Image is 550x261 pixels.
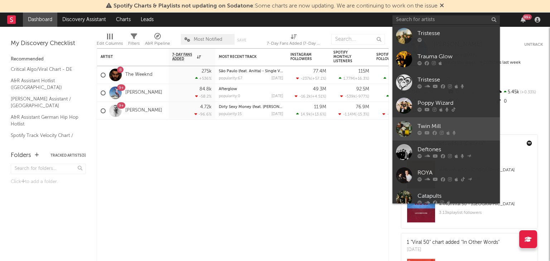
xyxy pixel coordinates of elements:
[299,95,311,99] span: -16.2k
[199,87,212,92] div: 84.8k
[357,95,368,99] span: -977 %
[219,55,272,59] div: Most Recent Track
[376,53,401,61] div: Spotify Followers
[172,53,195,61] span: 7-Day Fans Added
[383,76,412,81] div: ( )
[11,39,86,48] div: My Discovery Checklist
[439,200,532,208] div: # 44 on Viral 50 - [GEOGRAPHIC_DATA]
[271,112,283,116] div: [DATE]
[524,41,543,48] button: Untrack
[407,239,500,246] div: 1 "Viral 50" chart added
[340,94,369,99] div: ( )
[339,76,369,81] div: ( )
[418,169,496,177] div: ROYA
[392,141,500,164] a: Deftones
[418,122,496,131] div: Twin Mill
[407,246,500,253] div: [DATE]
[356,113,368,117] span: -15.3 %
[388,77,397,81] span: 367k
[331,34,385,45] input: Search...
[418,192,496,201] div: Catapults
[11,151,31,160] div: Folders
[358,69,369,74] div: 115M
[194,112,212,117] div: -96.6 %
[57,13,111,27] a: Discovery Assistant
[313,69,326,74] div: 77.4M
[11,65,79,73] a: Critical Algo/Viral Chart - DE
[219,105,283,109] div: Dirty Sexy Money (feat. Charli XCX & French Montana) - Mesto Remix
[200,105,212,109] div: 4.72k
[392,117,500,141] a: Twin Mill
[219,105,383,109] a: Dirty Sexy Money (feat. [PERSON_NAME] & French [US_STATE]) - [PERSON_NAME] Remix
[343,77,354,81] span: 1.77M
[202,69,212,74] div: 275k
[418,99,496,108] div: Poppy Wizard
[387,113,399,117] span: -19.4k
[312,95,325,99] span: +4.51 %
[392,71,500,94] a: Tristesse
[392,15,500,24] input: Search for artists
[219,87,283,91] div: Afterglow
[296,112,326,117] div: ( )
[195,76,212,81] div: +536 %
[219,87,237,91] a: Afterglow
[23,13,57,27] a: Dashboard
[11,178,86,186] div: Click to add a folder.
[219,69,291,73] a: São Paulo (feat. Anitta) - Single Version
[392,164,500,187] a: ROYA
[125,108,162,114] a: [PERSON_NAME]
[345,95,356,99] span: -539k
[97,39,123,48] div: Edit Columns
[386,94,412,99] div: ( )
[401,194,537,228] a: #44onViral 50 - [GEOGRAPHIC_DATA]3.13kplaylist followers
[355,77,368,81] span: +16.3 %
[97,30,123,51] div: Edit Columns
[418,76,496,84] div: Tristesse
[301,113,311,117] span: 14.9k
[11,77,79,92] a: A&R Assistant Hotlist ([GEOGRAPHIC_DATA])
[392,187,500,210] a: Catapults
[111,13,136,27] a: Charts
[392,24,500,48] a: Tristesse
[267,30,320,51] div: 7-Day Fans Added (7-Day Fans Added)
[418,146,496,154] div: Deftones
[461,240,500,245] a: "In Other Words"
[195,94,212,99] div: -58.2 %
[521,17,526,23] button: 99+
[295,94,326,99] div: ( )
[125,72,153,78] a: The Weeknd
[313,87,326,92] div: 49.3M
[333,50,358,63] div: Spotify Monthly Listeners
[219,69,283,73] div: São Paulo (feat. Anitta) - Single Version
[125,90,162,96] a: [PERSON_NAME]
[290,53,315,61] div: Instagram Followers
[495,88,543,97] div: 5.45k
[11,132,79,146] a: Spotify Track Velocity Chart / DE
[50,154,86,157] button: Tracked Artists(3)
[440,3,444,9] span: Dismiss
[114,3,438,9] span: : Some charts are now updating. We are continuing to work on the issue
[271,77,283,80] div: [DATE]
[114,3,253,9] span: Spotify Charts & Playlists not updating on Sodatone
[145,30,170,51] div: A&R Pipeline
[219,112,242,116] div: popularity: 15
[314,105,326,109] div: 11.9M
[338,112,369,117] div: ( )
[11,113,79,128] a: A&R Assistant German Hip Hop Hotlist
[418,53,496,61] div: Trauma Glow
[194,37,222,42] span: Most Notified
[523,14,532,20] div: 99 +
[11,95,79,110] a: [PERSON_NAME] Assistant / [GEOGRAPHIC_DATA]
[312,77,325,81] span: +57.1 %
[271,94,283,98] div: [DATE]
[101,55,154,59] div: Artist
[495,97,543,106] div: 0
[11,55,86,64] div: Recommended
[301,77,311,81] span: -237k
[296,76,326,81] div: ( )
[343,113,355,117] span: -1.14M
[267,39,320,48] div: 7-Day Fans Added (7-Day Fans Added)
[219,77,242,80] div: popularity: 67
[356,105,369,109] div: 76.9M
[136,13,159,27] a: Leads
